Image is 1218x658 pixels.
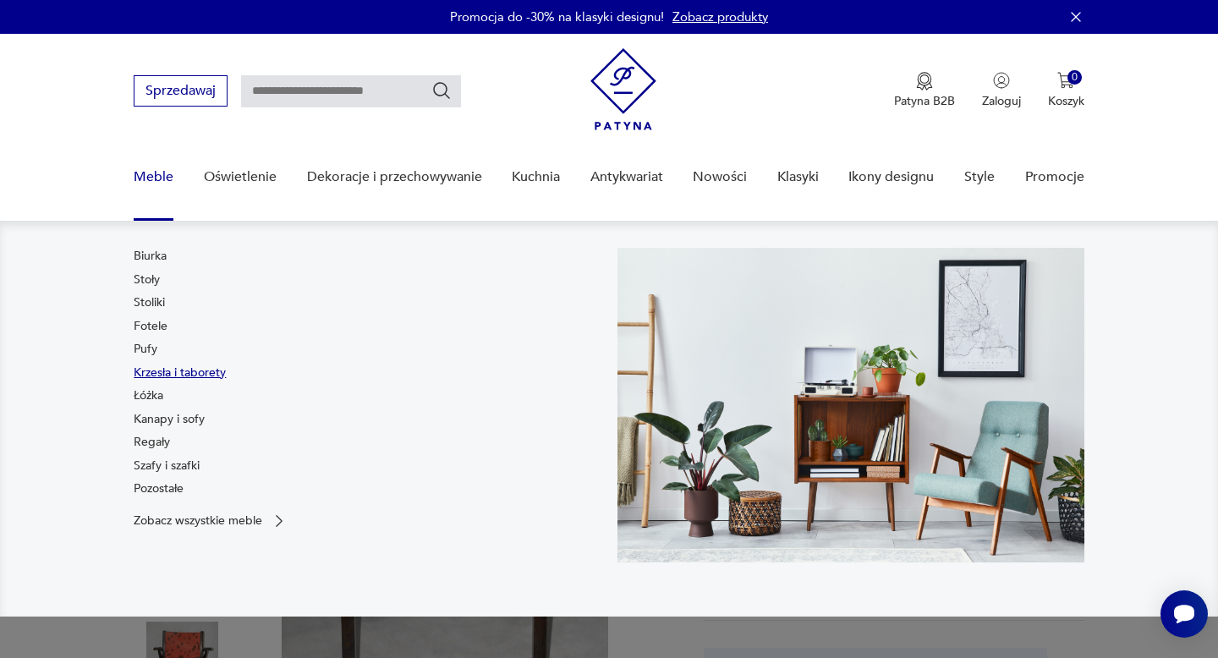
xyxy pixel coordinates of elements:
a: Promocje [1025,145,1084,210]
a: Oświetlenie [204,145,277,210]
p: Patyna B2B [894,93,955,109]
button: Patyna B2B [894,72,955,109]
a: Nowości [693,145,747,210]
a: Klasyki [777,145,819,210]
iframe: Smartsupp widget button [1160,590,1208,638]
button: 0Koszyk [1048,72,1084,109]
p: Promocja do -30% na klasyki designu! [450,8,664,25]
a: Kuchnia [512,145,560,210]
a: Pufy [134,341,157,358]
a: Biurka [134,248,167,265]
img: Patyna - sklep z meblami i dekoracjami vintage [590,48,656,130]
img: Ikona medalu [916,72,933,90]
p: Zaloguj [982,93,1021,109]
a: Zobacz wszystkie meble [134,513,288,529]
img: Ikonka użytkownika [993,72,1010,89]
p: Zobacz wszystkie meble [134,515,262,526]
a: Ikony designu [848,145,934,210]
div: 0 [1067,70,1082,85]
a: Regały [134,434,170,451]
button: Sprzedawaj [134,75,228,107]
a: Stoły [134,271,160,288]
img: Ikona koszyka [1057,72,1074,89]
a: Sprzedawaj [134,86,228,98]
a: Fotele [134,318,167,335]
a: Kanapy i sofy [134,411,205,428]
a: Szafy i szafki [134,458,200,474]
a: Pozostałe [134,480,184,497]
button: Szukaj [431,80,452,101]
a: Krzesła i taborety [134,365,226,381]
a: Meble [134,145,173,210]
p: Koszyk [1048,93,1084,109]
button: Zaloguj [982,72,1021,109]
a: Style [964,145,995,210]
a: Dekoracje i przechowywanie [307,145,482,210]
a: Stoliki [134,294,165,311]
img: 969d9116629659dbb0bd4e745da535dc.jpg [617,248,1084,562]
a: Antykwariat [590,145,663,210]
a: Zobacz produkty [672,8,768,25]
a: Ikona medaluPatyna B2B [894,72,955,109]
a: Łóżka [134,387,163,404]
